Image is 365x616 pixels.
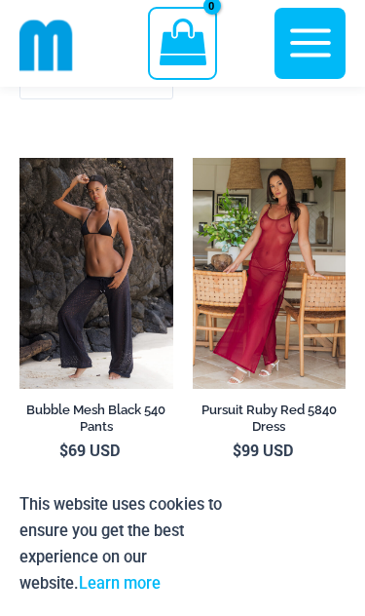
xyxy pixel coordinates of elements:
[19,491,248,597] p: This website uses cookies to ensure you get the best experience on our website.
[263,491,346,597] button: Accept
[193,158,347,388] a: Pursuit Ruby Red 5840 Dress 02Pursuit Ruby Red 5840 Dress 03Pursuit Ruby Red 5840 Dress 03
[19,158,173,388] img: Bubble Mesh Black 540 Pants 01
[193,402,347,435] h2: Pursuit Ruby Red 5840 Dress
[19,402,173,442] a: Bubble Mesh Black 540 Pants
[59,440,120,460] bdi: 69 USD
[19,158,173,388] a: Bubble Mesh Black 540 Pants 01Bubble Mesh Black 540 Pants 03Bubble Mesh Black 540 Pants 03
[148,7,217,81] a: View Shopping Cart, empty
[233,440,241,460] span: $
[193,402,347,442] a: Pursuit Ruby Red 5840 Dress
[79,574,161,593] a: Learn more
[233,440,293,460] bdi: 99 USD
[19,402,173,435] h2: Bubble Mesh Black 540 Pants
[193,158,347,388] img: Pursuit Ruby Red 5840 Dress 02
[59,440,68,460] span: $
[19,19,73,72] img: cropped mm emblem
